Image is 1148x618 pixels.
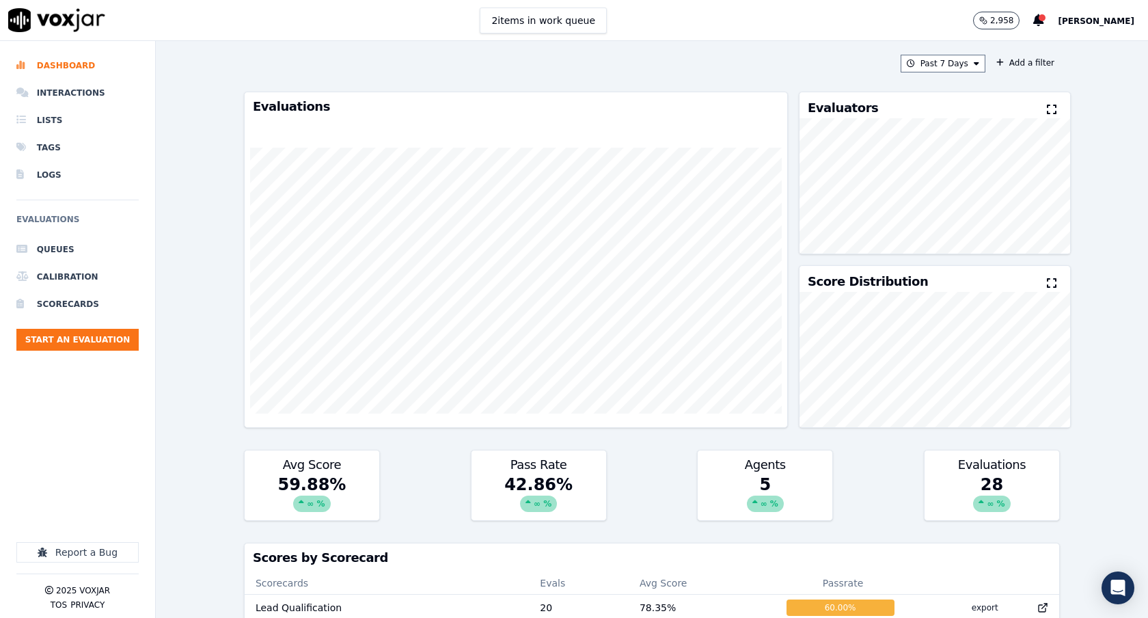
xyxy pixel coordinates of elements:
[808,276,928,288] h3: Score Distribution
[253,459,371,471] h3: Avg Score
[480,459,598,471] h3: Pass Rate
[293,496,330,512] div: ∞ %
[776,572,911,594] th: Passrate
[253,100,779,113] h3: Evaluations
[253,552,1051,564] h3: Scores by Scorecard
[16,161,139,189] a: Logs
[991,55,1060,71] button: Add a filter
[16,236,139,263] a: Queues
[973,12,1020,29] button: 2,958
[16,52,139,79] a: Dashboard
[1058,12,1148,29] button: [PERSON_NAME]
[16,134,139,161] a: Tags
[698,474,832,520] div: 5
[1102,572,1134,604] div: Open Intercom Messenger
[16,329,139,351] button: Start an Evaluation
[706,459,824,471] h3: Agents
[16,291,139,318] a: Scorecards
[16,542,139,563] button: Report a Bug
[1058,16,1134,26] span: [PERSON_NAME]
[56,585,110,596] p: 2025 Voxjar
[529,572,629,594] th: Evals
[245,474,379,520] div: 59.88 %
[787,600,894,616] div: 60.00 %
[990,15,1013,26] p: 2,958
[973,496,1010,512] div: ∞ %
[520,496,557,512] div: ∞ %
[480,8,607,33] button: 2items in work queue
[245,572,529,594] th: Scorecards
[629,572,776,594] th: Avg Score
[808,102,878,114] h3: Evaluators
[471,474,606,520] div: 42.86 %
[8,8,105,32] img: voxjar logo
[51,600,67,610] button: TOS
[16,107,139,134] a: Lists
[16,211,139,236] h6: Evaluations
[973,12,1033,29] button: 2,958
[925,474,1059,520] div: 28
[16,79,139,107] a: Interactions
[70,600,105,610] button: Privacy
[933,459,1051,471] h3: Evaluations
[901,55,985,72] button: Past 7 Days
[747,496,784,512] div: ∞ %
[16,263,139,291] a: Calibration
